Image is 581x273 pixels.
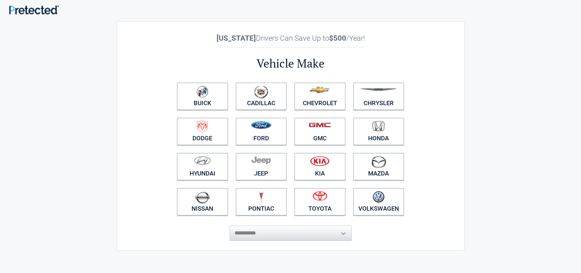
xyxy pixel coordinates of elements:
img: honda [372,121,385,131]
a: Jeep [236,153,287,180]
img: Main Logo [9,5,59,14]
a: Dodge [177,118,228,145]
a: Honda [353,118,404,145]
a: Buick [177,83,228,110]
a: GMC [294,118,346,145]
b: [US_STATE] [217,34,256,42]
h2: Vehicle Make [173,56,408,71]
a: Chrysler [353,83,404,110]
img: buick [196,86,208,98]
img: dodge [197,121,208,133]
img: gmc [309,122,331,127]
a: Volkswagen [353,188,404,216]
a: Mazda [353,153,404,180]
img: nissan [195,191,210,204]
a: Kia [294,153,346,180]
b: $500 [329,34,346,42]
a: Toyota [294,188,346,216]
a: Pontiac [236,188,287,216]
img: ford [251,121,271,129]
img: chevrolet [310,87,330,93]
img: toyota [313,191,327,201]
img: mazda [371,156,386,168]
img: cadillac [254,86,268,98]
img: volkswagen [373,191,385,203]
h2: Drivers Can Save Up to /Year [173,34,408,42]
img: kia [310,156,329,166]
a: Hyundai [177,153,228,180]
img: pontiac [258,191,264,203]
a: Chevrolet [294,83,346,110]
a: Cadillac [236,83,287,110]
a: Ford [236,118,287,145]
img: hyundai [194,156,211,165]
img: chrysler [360,88,397,91]
a: Nissan [177,188,228,216]
img: jeep [251,156,271,164]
